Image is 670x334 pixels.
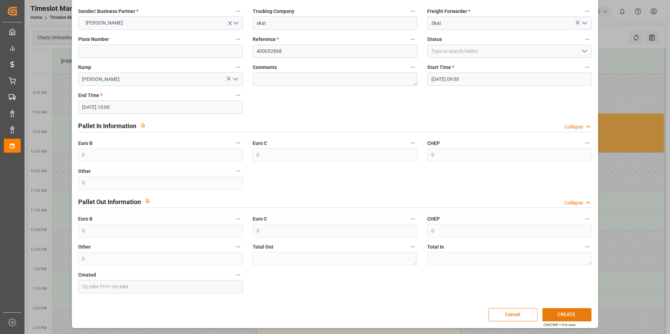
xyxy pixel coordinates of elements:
[253,64,277,71] span: Comments
[78,280,243,293] input: DD-MM-YYYY HH:MM
[488,308,538,321] button: Cancel
[82,19,127,27] span: [PERSON_NAME]
[78,140,93,147] span: Euro B
[565,199,583,207] div: Collapse
[78,8,138,15] span: Sender/ Business Partner
[234,166,243,175] button: Other
[253,243,273,251] span: Total Out
[583,63,592,72] button: Start Time *
[78,271,96,279] span: Created
[427,64,454,71] span: Start Time
[427,36,442,43] span: Status
[427,243,444,251] span: Total In
[583,242,592,251] button: Total In
[234,138,243,147] button: Euro B
[78,72,243,86] input: Type to search/select
[234,35,243,44] button: Plate Number
[427,8,470,15] span: Freight Forwarder
[565,123,583,131] div: Collapse
[78,92,102,99] span: End Time
[136,119,150,132] button: View description
[408,63,417,72] button: Comments
[78,36,109,43] span: Plate Number
[78,168,91,175] span: Other
[78,243,91,251] span: Other
[78,197,141,207] h2: Pallet Out Information
[253,215,267,223] span: Euro C
[427,44,592,58] input: Type to search/select
[234,7,243,16] button: Sender/ Business Partner *
[543,322,575,327] div: Ctrl/CMD + S to save
[78,64,91,71] span: Ramp
[78,215,93,223] span: Euro B
[408,138,417,147] button: Euro C
[579,18,589,29] button: open menu
[234,242,243,251] button: Other
[427,140,440,147] span: CHEP
[234,214,243,223] button: Euro B
[141,194,154,208] button: View description
[408,35,417,44] button: Reference *
[234,91,243,100] button: End Time *
[253,140,267,147] span: Euro C
[583,7,592,16] button: Freight Forwarder *
[583,214,592,223] button: CHEP
[579,46,589,57] button: open menu
[234,63,243,72] button: Ramp
[408,214,417,223] button: Euro C
[78,100,243,114] input: DD-MM-YYYY HH:MM
[408,7,417,16] button: Trucking Company
[427,215,440,223] span: CHEP
[230,74,240,85] button: open menu
[542,308,592,321] button: CREATE
[78,16,243,30] button: open menu
[583,35,592,44] button: Status
[427,72,592,86] input: DD-MM-YYYY HH:MM
[234,270,243,279] button: Created
[583,138,592,147] button: CHEP
[253,8,294,15] span: Trucking Company
[78,121,136,131] h2: Pallet In Information
[408,242,417,251] button: Total Out
[253,36,279,43] span: Reference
